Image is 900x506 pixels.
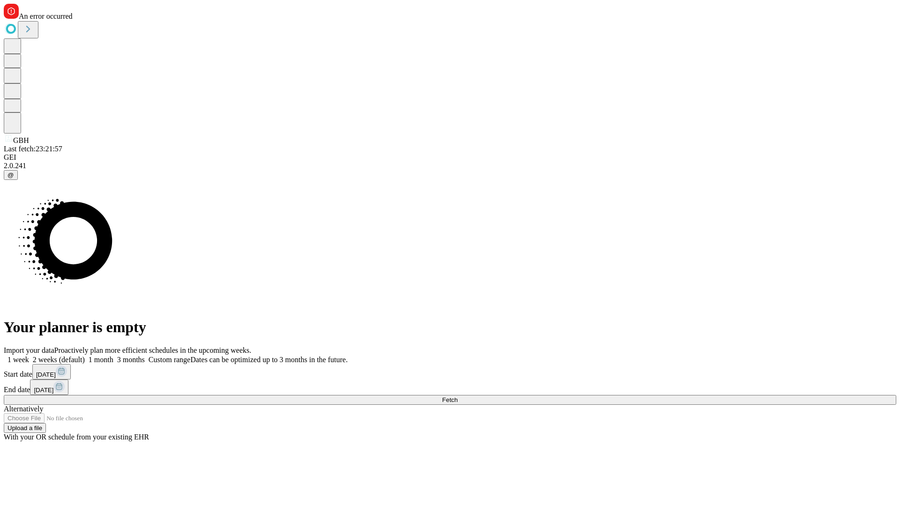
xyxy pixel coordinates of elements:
span: Custom range [149,356,190,364]
div: End date [4,379,896,395]
div: GEI [4,153,896,162]
span: Last fetch: 23:21:57 [4,145,62,153]
span: Proactively plan more efficient schedules in the upcoming weeks. [54,346,251,354]
div: Start date [4,364,896,379]
span: 3 months [117,356,145,364]
span: An error occurred [19,12,73,20]
span: 1 month [89,356,113,364]
h1: Your planner is empty [4,319,896,336]
div: 2.0.241 [4,162,896,170]
span: @ [7,171,14,179]
span: 2 weeks (default) [33,356,85,364]
span: Dates can be optimized up to 3 months in the future. [190,356,347,364]
button: Fetch [4,395,896,405]
span: Fetch [442,396,457,403]
span: Alternatively [4,405,43,413]
span: [DATE] [34,387,53,394]
button: @ [4,170,18,180]
button: [DATE] [32,364,71,379]
span: [DATE] [36,371,56,378]
span: With your OR schedule from your existing EHR [4,433,149,441]
button: [DATE] [30,379,68,395]
span: Import your data [4,346,54,354]
span: GBH [13,136,29,144]
span: 1 week [7,356,29,364]
button: Upload a file [4,423,46,433]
